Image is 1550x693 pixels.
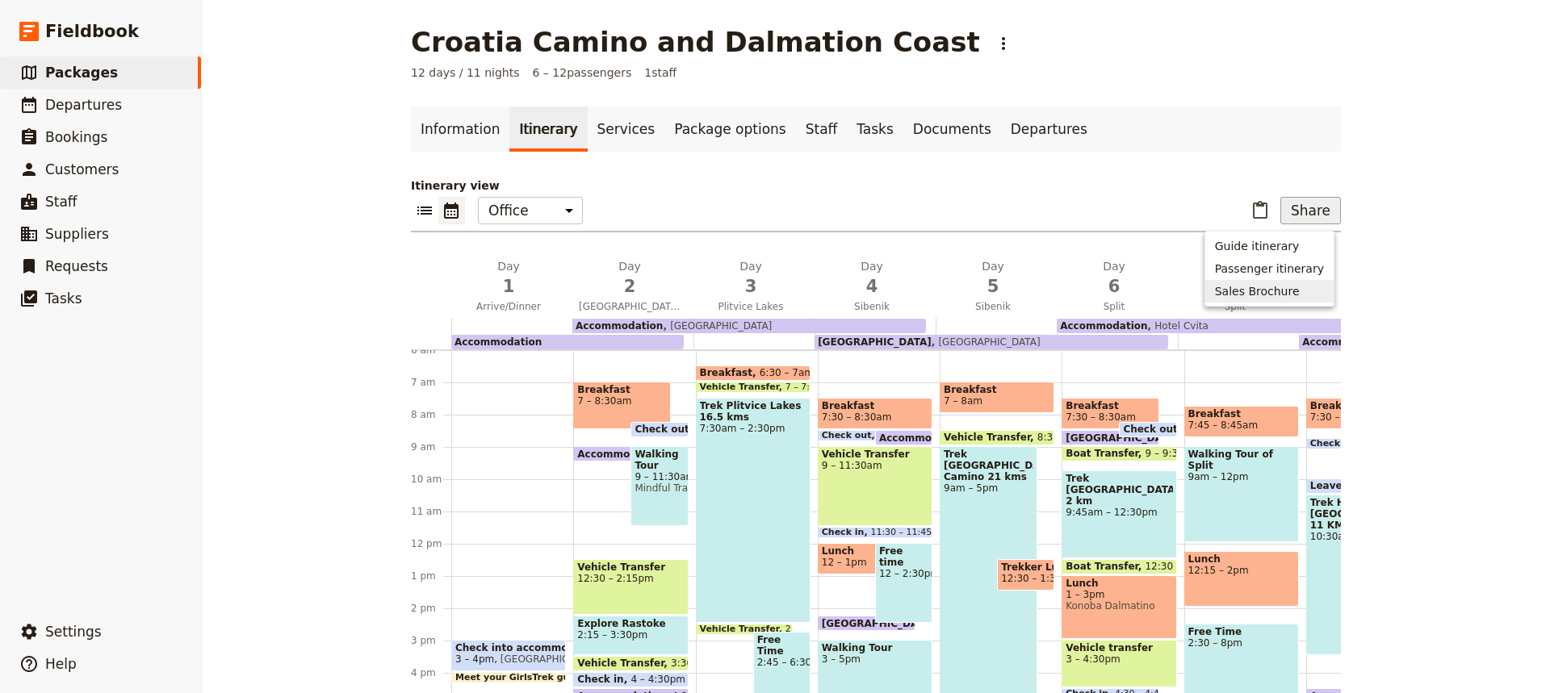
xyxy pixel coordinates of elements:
button: Day1Arrive/Dinner [451,258,572,318]
div: Boat Transfer9 – 9:30am [1062,446,1176,461]
div: Accommodation [573,446,671,461]
div: 9 am [411,440,451,453]
a: Departures [1001,106,1097,152]
div: Breakfast7:30 – 8:30am [1306,398,1421,429]
div: Accommodation [451,335,684,349]
div: 6 am [411,344,451,357]
div: Lunch12:15 – 2pm [1184,551,1299,607]
h2: Day [942,258,1044,298]
button: List view [411,197,438,224]
span: 12 – 2:30pm [879,568,928,579]
span: Boat Transfer [1066,448,1145,459]
span: 3 [700,274,802,298]
div: Boat Transfer12:30 – 1pm [1062,559,1176,574]
div: Explore Rastoke2:15 – 3:30pm [573,616,688,655]
span: Breakfast [1188,408,1295,420]
h1: Croatia Camino and Dalmation Coast [411,26,980,58]
div: [GEOGRAPHIC_DATA] [818,616,915,631]
span: 2:15 – 3:30pm [577,629,684,641]
span: Tasks [45,290,82,307]
div: Walking Tour9 – 11:30amMindful Travel [GEOGRAPHIC_DATA] [630,446,688,526]
span: Accommodation [576,320,663,332]
span: Accommodation [577,449,672,459]
span: Fieldbook [45,19,139,44]
span: [GEOGRAPHIC_DATA] [822,618,942,628]
span: Staff [45,194,77,210]
div: Breakfast7:30 – 8:30am [818,398,932,429]
span: Free time [879,545,928,568]
div: Breakfast7:45 – 8:45am [1184,406,1299,437]
div: Accommodation[PERSON_NAME] [1299,335,1531,349]
span: Sales Brochure [1215,283,1300,299]
h2: Day [579,258,681,298]
span: 7:30 – 8:30am [1066,411,1136,423]
span: Split [1178,300,1292,313]
span: 1 [458,274,559,298]
span: Check out [1123,424,1184,435]
div: Accommodation[GEOGRAPHIC_DATA] [572,319,926,333]
div: Vehicle transfer3 – 4:30pm [1062,640,1176,687]
span: 9 – 11:30am [635,471,684,482]
span: Vehicle Transfer [822,449,928,460]
span: [GEOGRAPHIC_DATA]: [PERSON_NAME][STREET_ADDRESS] · 10000 [GEOGRAPHIC_DATA] [494,653,930,665]
button: Sales Brochure [1205,280,1334,303]
a: Documents [903,106,1001,152]
div: Vehicle Transfer3:30 – 4pm [573,656,688,671]
span: [GEOGRAPHIC_DATA] [818,336,932,348]
div: Breakfast7 – 8am [940,382,1054,413]
span: Leave Luggage / Check in [1310,480,1456,491]
div: Meet your GirlsTrek guide [451,672,566,683]
div: Check in4 – 4:30pm [573,672,688,687]
span: 3 – 4:30pm [1066,653,1172,665]
span: Bookings [45,129,107,145]
span: 6 [1063,274,1165,298]
span: Suppliers [45,226,109,242]
span: Boat Transfer [1066,561,1145,572]
span: Trek [GEOGRAPHIC_DATA] 2 km [1066,473,1172,507]
a: Itinerary [509,106,587,152]
span: Sibenik [936,300,1050,313]
span: Trek Hvar to [GEOGRAPHIC_DATA] 11 KM [1310,497,1400,531]
span: 9 – 9:30am [1145,448,1199,459]
span: 4 [821,274,923,298]
div: [GEOGRAPHIC_DATA][GEOGRAPHIC_DATA] [815,335,1168,349]
span: 6 – 12 passengers [533,65,632,81]
span: [GEOGRAPHIC_DATA] [663,320,772,332]
span: 3 – 5pm [822,653,928,665]
div: 7 am [411,376,451,389]
span: Explore Rastoke [577,618,684,629]
span: Vehicle Transfer [944,432,1037,443]
span: 6:30 – 7am [760,367,814,378]
span: 1 – 3pm [1066,589,1172,600]
div: Breakfast7:30 – 8:30am [1062,398,1159,429]
span: 2:30 – 2:45pm [785,624,850,634]
div: Vehicle Transfer9 – 11:30am [818,446,932,526]
span: Meet your GirlsTrek guide [455,673,591,683]
div: Check out [630,422,688,437]
span: 7:30 – 8:30am [822,411,892,423]
span: 8:30 – 9am [1037,432,1091,443]
span: Konoba Dalmatino [1066,600,1172,612]
span: [GEOGRAPHIC_DATA] [932,336,1041,348]
div: Trek Hvar to [GEOGRAPHIC_DATA] 11 KM10:30am – 3:30pm [1306,495,1404,655]
div: 2 pm [411,602,451,615]
span: 7:30am – 2:30pm [700,423,806,434]
button: Day2[GEOGRAPHIC_DATA] [572,258,693,318]
button: Day3Plitvice Lakes [693,258,815,318]
span: 9am – 5pm [944,482,1033,494]
span: Trekker Lunch [1001,561,1050,573]
div: Trek Plitvice Lakes 16.5 kms7:30am – 2:30pm [696,398,811,623]
div: [GEOGRAPHIC_DATA] [1062,430,1159,445]
div: 8 am [411,408,451,421]
span: Lunch [1066,578,1172,589]
span: Trek [GEOGRAPHIC_DATA] Camino 21 kms [944,449,1033,482]
div: Check into accommodation3 – 4pm[GEOGRAPHIC_DATA]: [PERSON_NAME][STREET_ADDRESS] · 10000 [GEOGRAPH... [451,640,566,671]
button: Day5Sibenik [936,258,1057,318]
button: Passenger itinerary [1205,257,1334,280]
div: Lunch1 – 3pmKonoba Dalmatino [1062,575,1176,639]
span: Mindful Travel [GEOGRAPHIC_DATA] [635,482,684,494]
span: 2 [579,274,681,298]
span: [GEOGRAPHIC_DATA] [572,300,687,313]
span: Trek Plitvice Lakes 16.5 kms [700,400,806,423]
h2: Day [821,258,923,298]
